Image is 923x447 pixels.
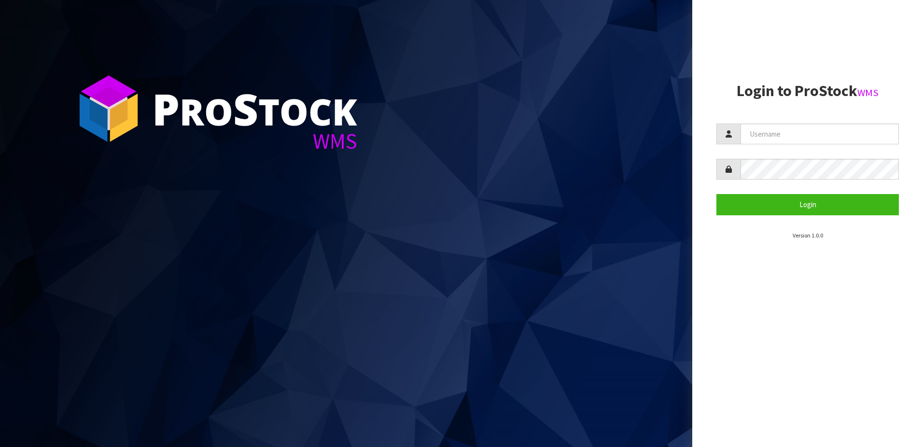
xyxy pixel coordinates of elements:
div: ro tock [152,87,357,130]
div: WMS [152,130,357,152]
span: P [152,79,180,138]
img: ProStock Cube [72,72,145,145]
h2: Login to ProStock [716,83,899,99]
input: Username [741,124,899,144]
small: Version 1.0.0 [793,232,823,239]
small: WMS [857,86,879,99]
span: S [233,79,258,138]
button: Login [716,194,899,215]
